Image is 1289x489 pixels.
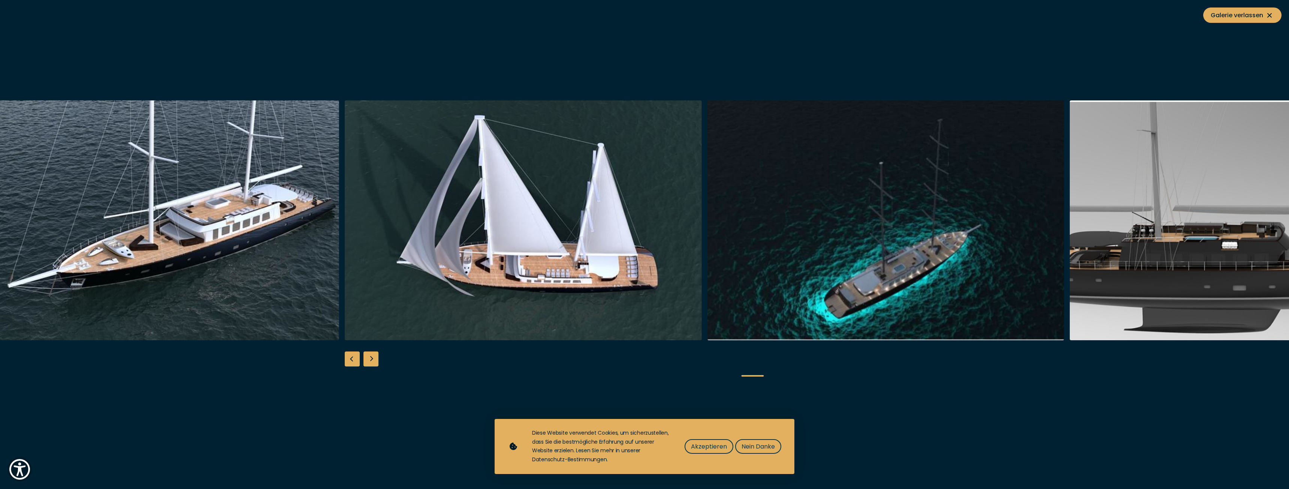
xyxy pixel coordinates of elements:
button: Nein Danke [735,439,781,454]
img: Merk&Merk [345,100,702,340]
button: Galerie verlassen [1203,7,1282,23]
a: Datenschutz-Bestimmungen [532,456,607,463]
div: Previous slide [345,351,360,366]
span: Nein Danke [742,442,775,451]
button: Show Accessibility Preferences [7,457,32,482]
div: Next slide [363,351,378,366]
span: Akzeptieren [691,442,727,451]
img: Merk&Merk [707,100,1065,340]
button: Akzeptieren [685,439,733,454]
span: Galerie verlassen [1211,10,1274,20]
div: Diese Website verwendet Cookies, um sicherzustellen, dass Sie die bestmögliche Erfahrung auf unse... [532,429,670,464]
